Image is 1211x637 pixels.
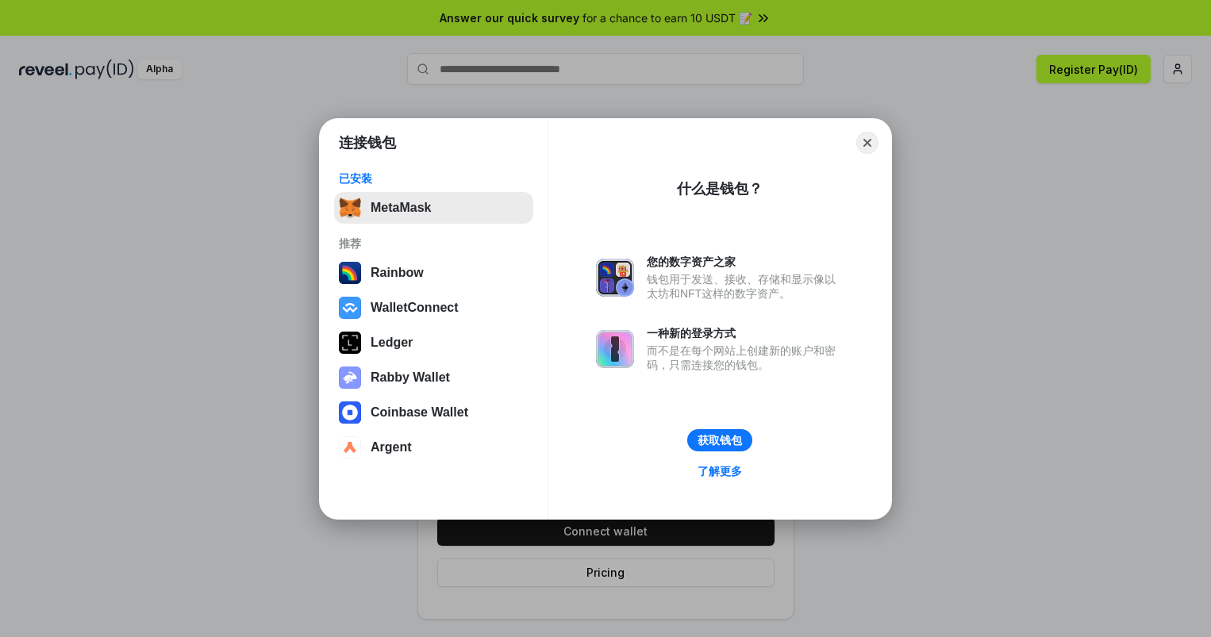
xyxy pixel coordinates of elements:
div: Rainbow [371,266,424,280]
div: 一种新的登录方式 [647,326,844,340]
img: svg+xml,%3Csvg%20width%3D%2228%22%20height%3D%2228%22%20viewBox%3D%220%200%2028%2028%22%20fill%3D... [339,297,361,319]
button: Close [856,132,878,154]
div: 而不是在每个网站上创建新的账户和密码，只需连接您的钱包。 [647,343,844,372]
img: svg+xml,%3Csvg%20xmlns%3D%22http%3A%2F%2Fwww.w3.org%2F2000%2Fsvg%22%20fill%3D%22none%22%20viewBox... [339,366,361,389]
button: WalletConnect [334,292,533,324]
img: svg+xml,%3Csvg%20fill%3D%22none%22%20height%3D%2233%22%20viewBox%3D%220%200%2035%2033%22%20width%... [339,197,361,219]
div: 推荐 [339,236,529,251]
div: 您的数字资产之家 [647,255,844,269]
img: svg+xml,%3Csvg%20xmlns%3D%22http%3A%2F%2Fwww.w3.org%2F2000%2Fsvg%22%20width%3D%2228%22%20height%3... [339,332,361,354]
button: Ledger [334,327,533,359]
button: Coinbase Wallet [334,397,533,428]
h1: 连接钱包 [339,133,396,152]
img: svg+xml,%3Csvg%20xmlns%3D%22http%3A%2F%2Fwww.w3.org%2F2000%2Fsvg%22%20fill%3D%22none%22%20viewBox... [596,259,634,297]
div: Ledger [371,336,413,350]
img: svg+xml,%3Csvg%20width%3D%2228%22%20height%3D%2228%22%20viewBox%3D%220%200%2028%2028%22%20fill%3D... [339,436,361,459]
div: 了解更多 [698,464,742,478]
img: svg+xml,%3Csvg%20xmlns%3D%22http%3A%2F%2Fwww.w3.org%2F2000%2Fsvg%22%20fill%3D%22none%22%20viewBox... [596,330,634,368]
div: 钱包用于发送、接收、存储和显示像以太坊和NFT这样的数字资产。 [647,272,844,301]
div: 获取钱包 [698,433,742,447]
div: MetaMask [371,201,431,215]
button: MetaMask [334,192,533,224]
button: Rainbow [334,257,533,289]
div: Argent [371,440,412,455]
div: WalletConnect [371,301,459,315]
button: Argent [334,432,533,463]
img: svg+xml,%3Csvg%20width%3D%22120%22%20height%3D%22120%22%20viewBox%3D%220%200%20120%20120%22%20fil... [339,262,361,284]
button: Rabby Wallet [334,362,533,393]
img: svg+xml,%3Csvg%20width%3D%2228%22%20height%3D%2228%22%20viewBox%3D%220%200%2028%2028%22%20fill%3D... [339,401,361,424]
div: Rabby Wallet [371,370,450,385]
button: 获取钱包 [687,429,752,451]
div: 什么是钱包？ [677,179,763,198]
div: 已安装 [339,171,529,186]
a: 了解更多 [688,461,752,482]
div: Coinbase Wallet [371,405,468,420]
